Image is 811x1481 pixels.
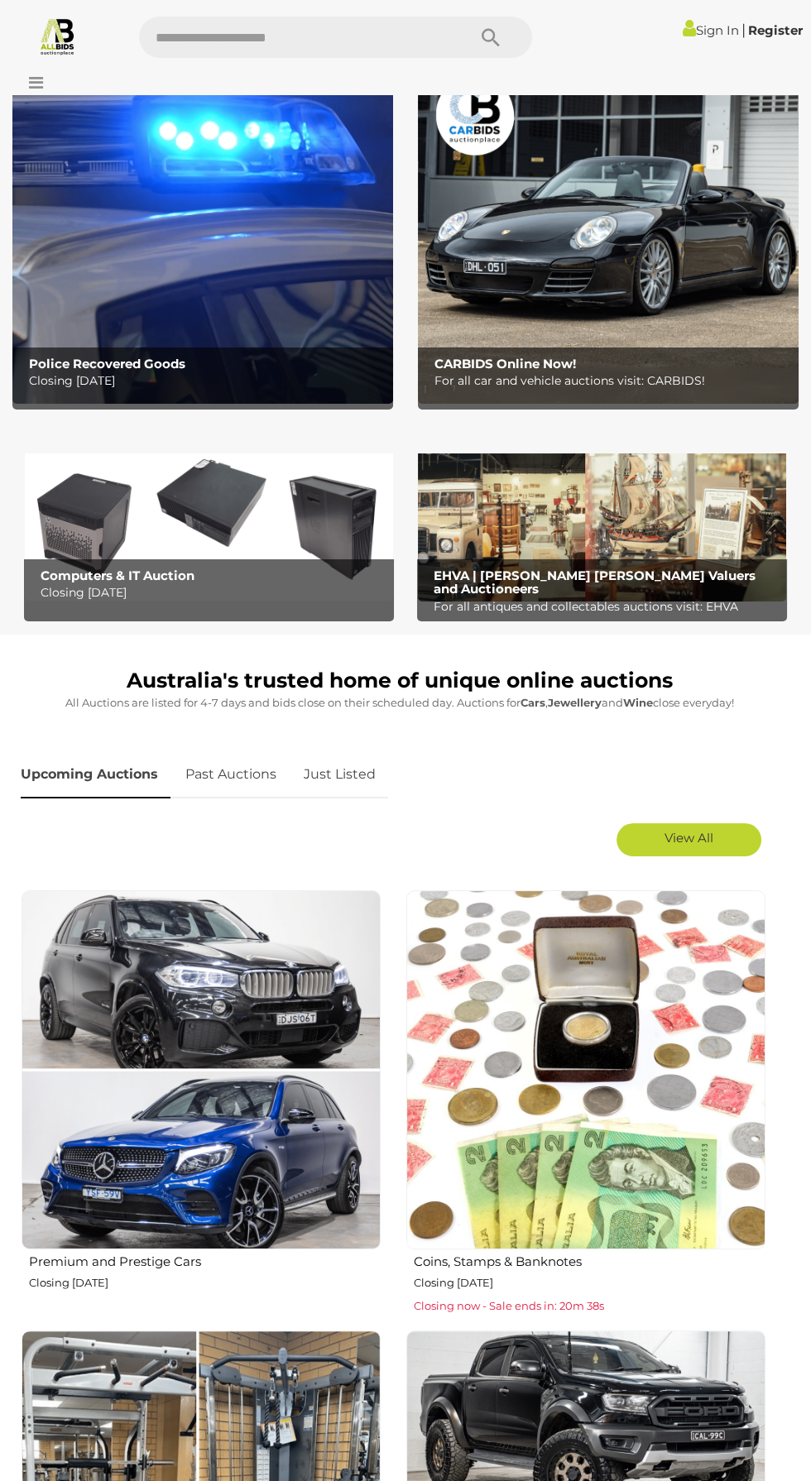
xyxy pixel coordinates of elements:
[418,70,799,404] img: CARBIDS Online Now!
[25,437,393,601] img: Computers & IT Auction
[173,750,289,799] a: Past Auctions
[12,70,393,404] a: Police Recovered Goods Police Recovered Goods Closing [DATE]
[414,1251,765,1269] h2: Coins, Stamps & Banknotes
[617,823,761,856] a: View All
[38,17,77,55] img: Allbids.com.au
[29,371,386,391] p: Closing [DATE]
[414,1299,604,1312] span: Closing now - Sale ends in: 20m 38s
[623,696,653,709] strong: Wine
[21,889,381,1317] a: Premium and Prestige Cars Closing [DATE]
[406,890,765,1249] img: Coins, Stamps & Banknotes
[29,1251,381,1269] h2: Premium and Prestige Cars
[21,693,778,712] p: All Auctions are listed for 4-7 days and bids close on their scheduled day. Auctions for , and cl...
[41,582,386,603] p: Closing [DATE]
[414,1273,765,1292] p: Closing [DATE]
[449,17,532,58] button: Search
[434,568,756,597] b: EHVA | [PERSON_NAME] [PERSON_NAME] Valuers and Auctioneers
[405,889,765,1317] a: Coins, Stamps & Banknotes Closing [DATE] Closing now - Sale ends in: 20m 38s
[665,830,713,846] span: View All
[25,437,393,601] a: Computers & IT Auction Computers & IT Auction Closing [DATE]
[748,22,803,38] a: Register
[29,1273,381,1292] p: Closing [DATE]
[21,750,170,799] a: Upcoming Auctions
[22,890,381,1249] img: Premium and Prestige Cars
[434,356,576,371] b: CARBIDS Online Now!
[418,437,786,601] a: EHVA | Evans Hastings Valuers and Auctioneers EHVA | [PERSON_NAME] [PERSON_NAME] Valuers and Auct...
[418,437,786,601] img: EHVA | Evans Hastings Valuers and Auctioneers
[548,696,602,709] strong: Jewellery
[434,597,779,617] p: For all antiques and collectables auctions visit: EHVA
[741,21,746,39] span: |
[521,696,545,709] strong: Cars
[683,22,739,38] a: Sign In
[29,356,185,371] b: Police Recovered Goods
[41,568,194,583] b: Computers & IT Auction
[434,371,791,391] p: For all car and vehicle auctions visit: CARBIDS!
[12,70,393,404] img: Police Recovered Goods
[291,750,388,799] a: Just Listed
[21,669,778,693] h1: Australia's trusted home of unique online auctions
[418,70,799,404] a: CARBIDS Online Now! CARBIDS Online Now! For all car and vehicle auctions visit: CARBIDS!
